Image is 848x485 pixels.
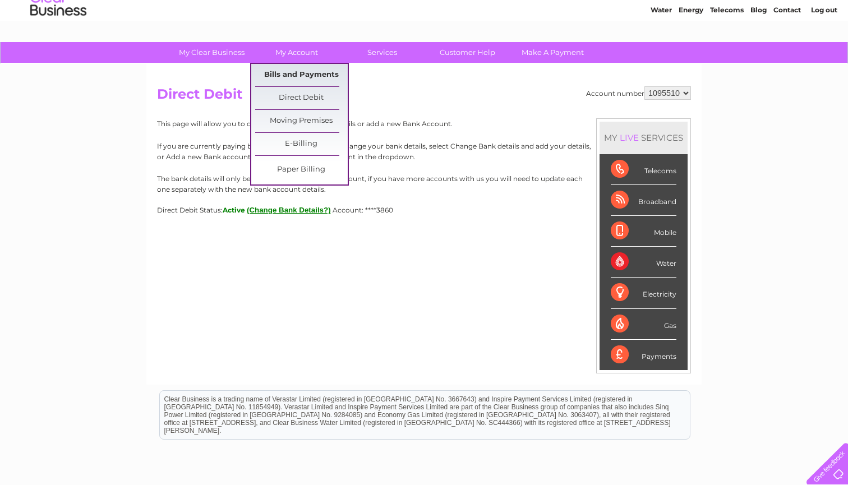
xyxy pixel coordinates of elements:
[710,48,744,56] a: Telecoms
[255,133,348,155] a: E-Billing
[160,6,690,54] div: Clear Business is a trading name of Verastar Limited (registered in [GEOGRAPHIC_DATA] No. 3667643...
[336,42,428,63] a: Services
[600,122,688,154] div: MY SERVICES
[611,309,676,340] div: Gas
[165,42,258,63] a: My Clear Business
[255,159,348,181] a: Paper Billing
[157,206,691,214] div: Direct Debit Status:
[255,110,348,132] a: Moving Premises
[421,42,514,63] a: Customer Help
[30,29,87,63] img: logo.png
[251,42,343,63] a: My Account
[611,185,676,216] div: Broadband
[255,87,348,109] a: Direct Debit
[811,48,837,56] a: Log out
[773,48,801,56] a: Contact
[651,48,672,56] a: Water
[255,64,348,86] a: Bills and Payments
[157,86,691,108] h2: Direct Debit
[679,48,703,56] a: Energy
[611,154,676,185] div: Telecoms
[750,48,767,56] a: Blog
[611,278,676,308] div: Electricity
[611,216,676,247] div: Mobile
[637,6,714,20] a: 0333 014 3131
[157,118,691,129] p: This page will allow you to change your Direct Debit details or add a new Bank Account.
[611,247,676,278] div: Water
[157,173,691,195] p: The bank details will only be updated for the selected account, if you have more accounts with us...
[157,141,691,162] p: If you are currently paying by Direct Debit and wish to change your bank details, select Change B...
[506,42,599,63] a: Make A Payment
[247,206,331,214] button: (Change Bank Details?)
[611,340,676,370] div: Payments
[617,132,641,143] div: LIVE
[223,206,245,214] span: Active
[586,86,691,100] div: Account number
